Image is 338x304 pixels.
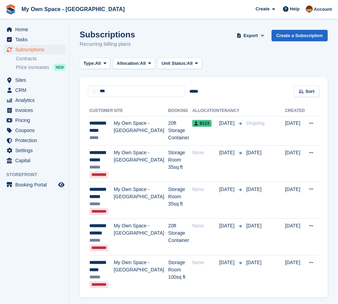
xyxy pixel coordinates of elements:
[16,64,49,71] span: Price increases
[80,40,135,48] p: Recurring billing plans
[168,105,193,116] th: Booking
[162,60,187,67] span: Unit Status:
[285,255,305,292] td: [DATE]
[256,6,269,12] span: Create
[15,180,57,190] span: Booking Portal
[15,95,57,105] span: Analytics
[246,120,265,126] span: Ongoing
[192,186,219,193] div: None
[114,105,168,116] th: Site
[88,105,114,116] th: Customer
[114,116,168,146] td: My Own Space - [GEOGRAPHIC_DATA]
[168,182,193,219] td: Storage Room 35sq ft
[290,6,300,12] span: Help
[15,136,57,145] span: Protection
[285,105,305,116] th: Created
[168,255,193,292] td: Storage Room 100sq ft
[285,219,305,255] td: [DATE]
[158,58,202,69] button: Unit Status: All
[187,60,193,67] span: All
[6,171,69,178] span: Storefront
[117,60,140,67] span: Allocation:
[3,136,65,145] a: menu
[80,30,135,39] h1: Subscriptions
[219,149,236,156] span: [DATE]
[16,63,65,71] a: Price increases NEW
[285,182,305,219] td: [DATE]
[114,219,168,255] td: My Own Space - [GEOGRAPHIC_DATA]
[95,60,101,67] span: All
[219,186,236,193] span: [DATE]
[192,149,219,156] div: None
[3,85,65,95] a: menu
[219,120,236,127] span: [DATE]
[168,219,193,255] td: 20ft Storage Container
[192,222,219,229] div: None
[243,32,258,39] span: Export
[168,116,193,146] td: 20ft Storage Container
[15,85,57,95] span: CRM
[15,156,57,165] span: Capital
[3,156,65,165] a: menu
[192,120,212,127] span: B123
[219,105,243,116] th: Tenancy
[246,186,261,192] span: [DATE]
[192,105,219,116] th: Allocation
[113,58,155,69] button: Allocation: All
[140,60,146,67] span: All
[3,125,65,135] a: menu
[15,25,57,34] span: Home
[15,45,57,54] span: Subscriptions
[114,182,168,219] td: My Own Space - [GEOGRAPHIC_DATA]
[3,146,65,155] a: menu
[219,222,236,229] span: [DATE]
[54,64,65,71] div: NEW
[57,181,65,189] a: Preview store
[3,105,65,115] a: menu
[272,30,328,41] a: Create a Subscription
[246,150,261,155] span: [DATE]
[192,259,219,266] div: None
[114,146,168,182] td: My Own Space - [GEOGRAPHIC_DATA]
[3,45,65,54] a: menu
[114,255,168,292] td: My Own Space - [GEOGRAPHIC_DATA]
[3,115,65,125] a: menu
[15,105,57,115] span: Invoices
[15,35,57,44] span: Tasks
[3,25,65,34] a: menu
[235,30,266,41] button: Export
[15,146,57,155] span: Settings
[168,146,193,182] td: Storage Room 35sq ft
[3,75,65,85] a: menu
[305,88,314,95] span: Sort
[15,115,57,125] span: Pricing
[6,4,16,15] img: stora-icon-8386f47178a22dfd0bd8f6a31ec36ba5ce8667c1dd55bd0f319d3a0aa187defe.svg
[246,223,261,228] span: [DATE]
[246,260,261,265] span: [DATE]
[219,259,236,266] span: [DATE]
[19,3,127,15] a: My Own Space - [GEOGRAPHIC_DATA]
[3,180,65,190] a: menu
[285,116,305,146] td: [DATE]
[285,146,305,182] td: [DATE]
[83,60,95,67] span: Type:
[16,55,65,62] a: Contracts
[15,125,57,135] span: Coupons
[3,35,65,44] a: menu
[306,6,313,12] img: Paula Harris
[15,75,57,85] span: Sites
[314,6,332,13] span: Account
[3,95,65,105] a: menu
[80,58,110,69] button: Type: All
